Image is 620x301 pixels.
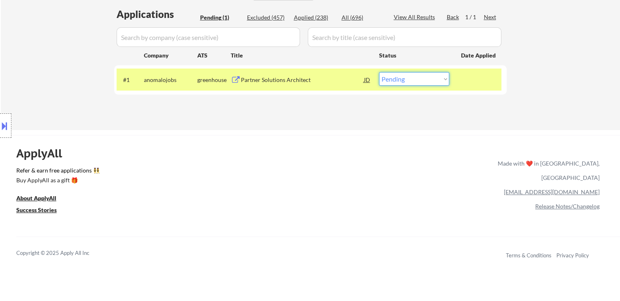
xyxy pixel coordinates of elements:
div: Status [379,48,449,62]
div: 1 / 1 [465,13,484,21]
div: Back [447,13,460,21]
input: Search by title (case sensitive) [308,27,501,47]
div: View All Results [394,13,437,21]
a: Release Notes/Changelog [535,203,600,210]
input: Search by company (case sensitive) [117,27,300,47]
div: ATS [197,51,231,60]
div: Partner Solutions Architect [241,76,364,84]
u: Success Stories [16,206,57,213]
a: Privacy Policy [556,252,589,259]
div: All (696) [342,13,382,22]
div: Date Applied [461,51,497,60]
div: Copyright © 2025 Apply All Inc [16,249,110,257]
div: Excluded (457) [247,13,288,22]
div: Next [484,13,497,21]
div: JD [363,72,371,87]
div: Made with ❤️ in [GEOGRAPHIC_DATA], [GEOGRAPHIC_DATA] [494,156,600,185]
div: Company [144,51,197,60]
div: Pending (1) [200,13,241,22]
a: Terms & Conditions [506,252,552,259]
a: [EMAIL_ADDRESS][DOMAIN_NAME] [504,188,600,195]
div: Title [231,51,371,60]
div: Applied (238) [294,13,335,22]
div: anomalojobs [144,76,197,84]
a: Success Stories [16,206,68,216]
div: Applications [117,9,197,19]
a: Refer & earn free applications 👯‍♀️ [16,168,327,176]
div: greenhouse [197,76,231,84]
